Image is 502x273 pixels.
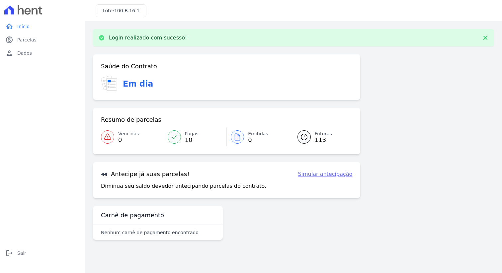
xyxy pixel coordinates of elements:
p: Nenhum carnê de pagamento encontrado [101,229,199,236]
h3: Em dia [123,78,153,90]
h3: Lote: [103,7,139,14]
i: logout [5,249,13,257]
a: paidParcelas [3,33,82,46]
span: Vencidas [118,130,139,137]
a: Simular antecipação [298,170,352,178]
span: 0 [118,137,139,143]
a: Futuras 113 [290,128,353,146]
span: Parcelas [17,36,37,43]
span: Sair [17,250,26,256]
span: Início [17,23,30,30]
h3: Resumo de parcelas [101,116,161,124]
span: 10 [185,137,199,143]
span: 113 [315,137,332,143]
a: personDados [3,46,82,60]
a: Pagas 10 [164,128,227,146]
a: homeInício [3,20,82,33]
p: Diminua seu saldo devedor antecipando parcelas do contrato. [101,182,266,190]
i: person [5,49,13,57]
h3: Antecipe já suas parcelas! [101,170,190,178]
span: 100.B.16.1 [114,8,139,13]
i: home [5,23,13,31]
a: Emitidas 0 [227,128,290,146]
span: Futuras [315,130,332,137]
span: 0 [248,137,268,143]
span: Pagas [185,130,199,137]
a: Vencidas 0 [101,128,164,146]
a: logoutSair [3,246,82,260]
h3: Carnê de pagamento [101,211,164,219]
h3: Saúde do Contrato [101,62,157,70]
span: Emitidas [248,130,268,137]
i: paid [5,36,13,44]
p: Login realizado com sucesso! [109,34,187,41]
span: Dados [17,50,32,56]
